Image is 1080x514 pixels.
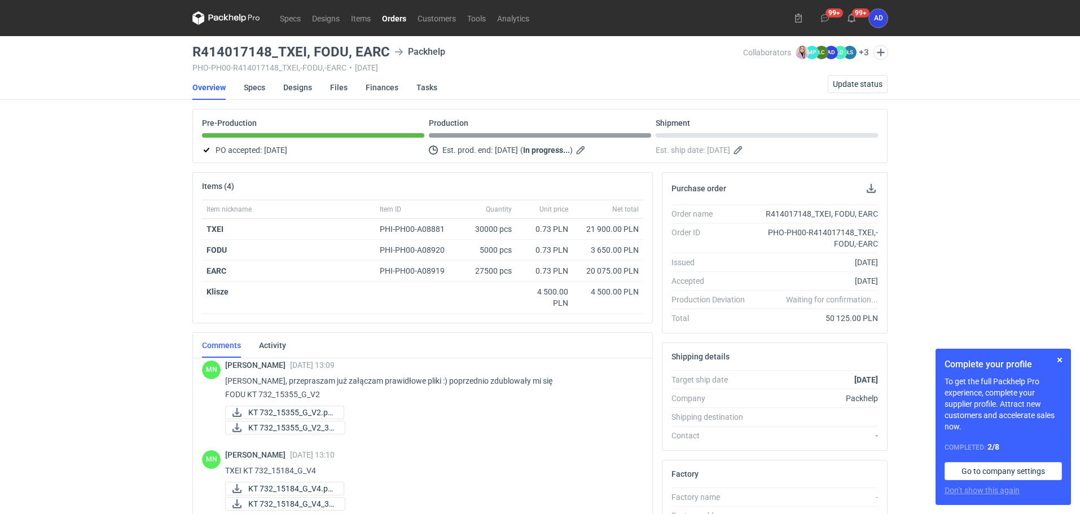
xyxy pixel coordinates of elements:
div: Factory name [671,491,754,503]
div: PO accepted: [202,143,424,157]
div: Order name [671,208,754,219]
span: Collaborators [743,48,791,57]
span: [DATE] [264,143,287,157]
div: 4 500.00 PLN [577,286,639,297]
p: [PERSON_NAME], przepraszam już załączam prawidłowe pliki :) poprzednio zdublowały mi się FODU KT ... [225,374,634,401]
strong: EARC [207,266,226,275]
div: R414017148_TXEI, FODU, EARC [754,208,878,219]
div: KT 732_15184_G_V4.pdf [225,482,338,495]
button: Update status [828,75,888,93]
div: 30000 pcs [460,219,516,240]
button: Edit estimated production end date [575,143,589,157]
a: Activity [259,333,286,358]
div: Production Deviation [671,294,754,305]
button: Edit collaborators [873,45,888,60]
a: Overview [192,75,226,100]
div: 4 500.00 PLN [521,286,568,309]
div: 0.73 PLN [521,244,568,256]
div: Target ship date [671,374,754,385]
span: Unit price [539,205,568,214]
span: Quantity [486,205,512,214]
span: [DATE] 13:10 [290,450,335,459]
button: Edit estimated shipping date [732,143,746,157]
a: Specs [274,11,306,25]
div: Anita Dolczewska [869,9,888,28]
a: Designs [283,75,312,100]
span: • [349,63,352,72]
em: ) [570,146,573,155]
a: Comments [202,333,241,358]
div: Małgorzata Nowotna [202,450,221,469]
img: Klaudia Wiśniewska [796,46,809,59]
h2: Shipping details [671,352,730,361]
a: Items [345,11,376,25]
a: KT 732_15184_G_V4.pd... [225,482,344,495]
div: 50 125.00 PLN [754,313,878,324]
span: Net total [612,205,639,214]
a: Specs [244,75,265,100]
button: Download PO [864,182,878,195]
button: 99+ [842,9,861,27]
figcaption: ŁC [815,46,828,59]
a: Customers [412,11,462,25]
span: [PERSON_NAME] [225,450,290,459]
div: Packhelp [754,393,878,404]
div: Issued [671,257,754,268]
button: AD [869,9,888,28]
a: KT 732_15355_G_V2_3D... [225,421,345,434]
h2: Purchase order [671,184,726,193]
svg: Packhelp Pro [192,11,260,25]
strong: FODU [207,245,227,254]
button: 99+ [816,9,834,27]
span: KT 732_15355_G_V2.pd... [248,406,335,419]
span: KT 732_15355_G_V2_3D... [248,421,336,434]
div: 3 650.00 PLN [577,244,639,256]
a: Files [330,75,348,100]
a: KT 732_15355_G_V2.pd... [225,406,344,419]
span: KT 732_15184_G_V4.pd... [248,482,335,495]
a: Go to company settings [945,462,1062,480]
div: PHI-PH00-A08920 [380,244,455,256]
div: Contact [671,430,754,441]
strong: Klisze [207,287,229,296]
p: Pre-Production [202,118,257,128]
div: Company [671,393,754,404]
a: Tasks [416,75,437,100]
figcaption: AD [824,46,838,59]
a: Finances [366,75,398,100]
div: PHO-PH00-R414017148_TXEI,-FODU,-EARC [DATE] [192,63,743,72]
div: Accepted [671,275,754,287]
figcaption: MP [805,46,819,59]
div: PHO-PH00-R414017148_TXEI,-FODU,-EARC [754,227,878,249]
span: Update status [833,80,883,88]
a: Orders [376,11,412,25]
div: 0.73 PLN [521,223,568,235]
div: PHI-PH00-A08919 [380,265,455,276]
div: 5000 pcs [460,240,516,261]
strong: TXEI [207,225,223,234]
div: - [754,491,878,503]
div: Completed: [945,441,1062,453]
div: Total [671,313,754,324]
span: [DATE] [495,143,518,157]
a: Analytics [491,11,535,25]
span: [PERSON_NAME] [225,361,290,370]
strong: In progress... [523,146,570,155]
div: 21 900.00 PLN [577,223,639,235]
div: Est. prod. end: [429,143,651,157]
figcaption: MN [202,361,221,379]
div: Est. ship date: [656,143,878,157]
strong: [DATE] [854,375,878,384]
span: [DATE] 13:09 [290,361,335,370]
a: Tools [462,11,491,25]
div: KT 732_15184_G_V4_3D.JPG [225,497,338,511]
span: KT 732_15184_G_V4_3D... [248,498,336,510]
div: 27500 pcs [460,261,516,282]
p: Production [429,118,468,128]
div: 20 075.00 PLN [577,265,639,276]
h1: Complete your profile [945,358,1062,371]
button: +3 [859,47,869,58]
figcaption: ŁS [843,46,857,59]
div: KT 732_15355_G_V2_3D.JPG [225,421,338,434]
